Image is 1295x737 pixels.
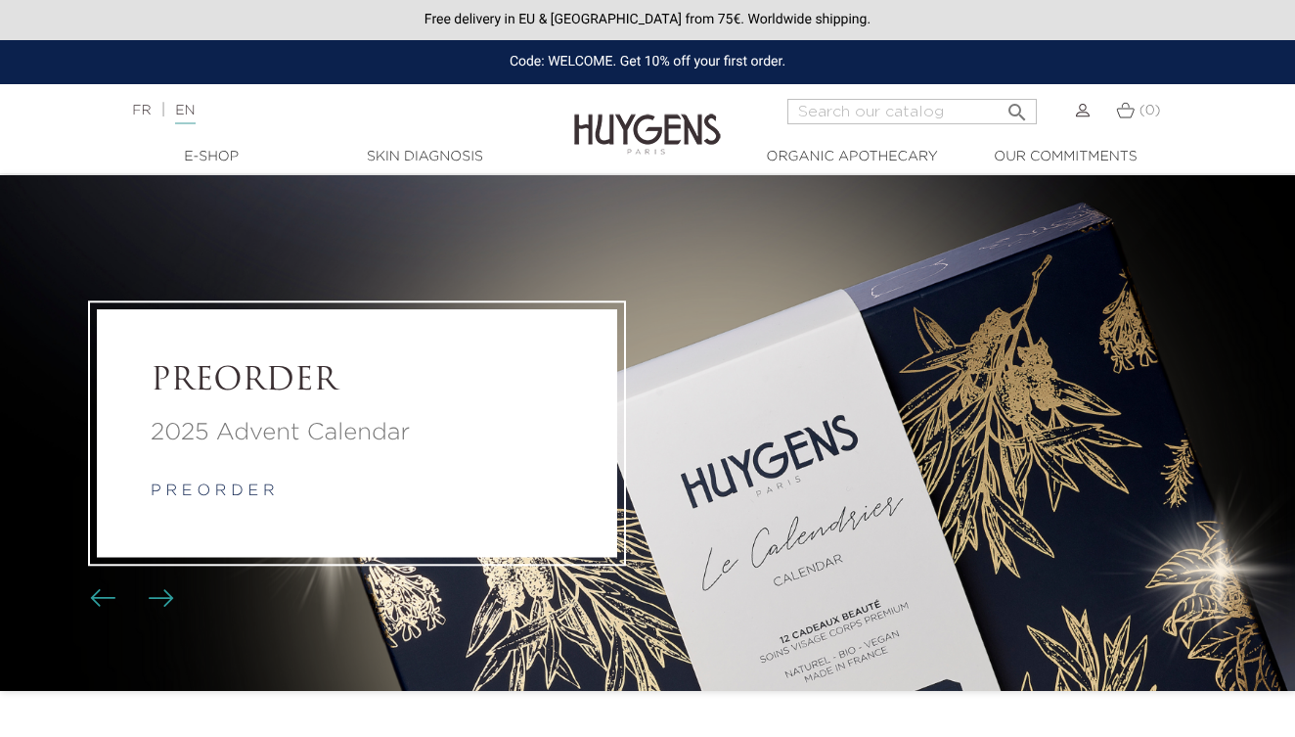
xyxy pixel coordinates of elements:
a: Skin Diagnosis [327,147,522,167]
input: Search [787,99,1037,124]
a: Our commitments [967,147,1163,167]
a: Organic Apothecary [754,147,950,167]
a: EN [175,104,195,124]
a: E-Shop [113,147,309,167]
span: (0) [1139,104,1161,117]
img: Huygens [574,82,721,158]
i:  [1005,95,1029,118]
button:  [1000,93,1035,119]
a: 2025 Advent Calendar [151,415,563,450]
a: PREORDER [151,363,563,400]
a: p r e o r d e r [151,484,275,499]
div: | [122,99,524,122]
div: Carousel buttons [98,584,161,614]
a: FR [132,104,151,117]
